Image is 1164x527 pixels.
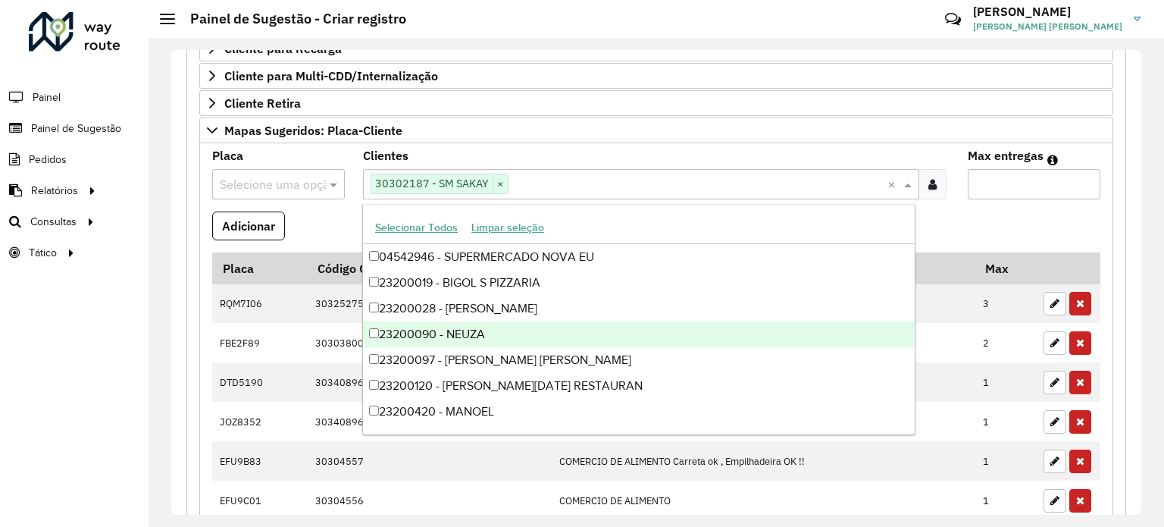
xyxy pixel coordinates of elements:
div: 23200420 - MANOEL [363,399,915,425]
td: 30303800 [308,323,552,362]
td: 30325275 [308,284,552,324]
td: COMERCIO DE ALIMENTO [551,481,975,520]
td: 30304557 [308,441,552,481]
td: 2 [975,323,1036,362]
td: DTD5190 [212,362,308,402]
td: 1 [975,362,1036,402]
div: 23200090 - NEUZA [363,322,915,347]
span: 30302187 - SM SAKAY [371,174,493,193]
div: 04542946 - SUPERMERCADO NOVA EU [363,244,915,270]
span: Cliente para Multi-CDD/Internalização [224,70,438,82]
button: Selecionar Todos [368,216,465,240]
td: 30340896 [308,362,552,402]
td: 30340896 [308,402,552,441]
span: Cliente Retira [224,97,301,109]
td: 1 [975,402,1036,441]
td: RQM7I06 [212,284,308,324]
td: EFU9B83 [212,441,308,481]
span: Painel [33,89,61,105]
td: COMERCIO DE ALIMENTO Carreta ok , Empilhadeira OK !! [551,441,975,481]
label: Max entregas [968,146,1044,165]
span: × [493,175,508,193]
span: Relatórios [31,183,78,199]
div: 23200028 - [PERSON_NAME] [363,296,915,322]
a: Cliente Retira [199,90,1113,116]
div: 23200120 - [PERSON_NAME][DATE] RESTAURAN [363,373,915,399]
td: 3 [975,284,1036,324]
h3: [PERSON_NAME] [973,5,1122,19]
span: Mapas Sugeridos: Placa-Cliente [224,124,402,136]
td: FBE2F89 [212,323,308,362]
th: Max [975,253,1036,284]
div: 23200019 - BIGOL S PIZZARIA [363,270,915,296]
th: Placa [212,253,308,284]
em: Máximo de clientes que serão colocados na mesma rota com os clientes informados [1047,154,1058,166]
label: Placa [212,146,243,165]
td: JOZ8352 [212,402,308,441]
span: [PERSON_NAME] [PERSON_NAME] [973,20,1122,33]
label: Clientes [363,146,408,165]
a: Mapas Sugeridos: Placa-Cliente [199,118,1113,143]
td: 30304556 [308,481,552,520]
ng-dropdown-panel: Options list [362,204,915,435]
a: Cliente para Multi-CDD/Internalização [199,63,1113,89]
button: Limpar seleção [465,216,551,240]
h2: Painel de Sugestão - Criar registro [175,11,406,27]
a: Contato Rápido [937,3,969,36]
span: Clear all [887,175,900,193]
td: 1 [975,441,1036,481]
div: 23200097 - [PERSON_NAME] [PERSON_NAME] [363,347,915,373]
button: Adicionar [212,212,285,240]
span: Pedidos [29,152,67,168]
span: Cliente para Recarga [224,42,342,55]
div: 23200464 - MERCADO PARAYBA [363,425,915,450]
td: 1 [975,481,1036,520]
th: Código Cliente [308,253,552,284]
span: Tático [29,245,57,261]
span: Consultas [30,214,77,230]
span: Painel de Sugestão [31,121,121,136]
td: EFU9C01 [212,481,308,520]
